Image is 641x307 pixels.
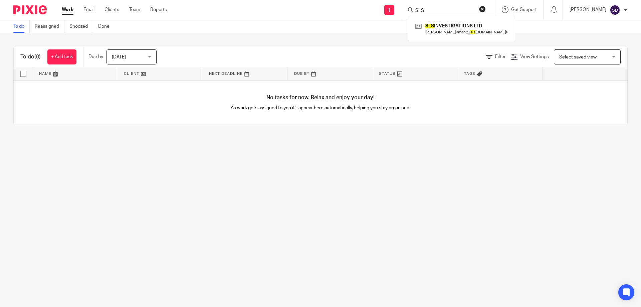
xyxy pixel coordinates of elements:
[511,7,537,12] span: Get Support
[610,5,620,15] img: svg%3E
[98,20,115,33] a: Done
[129,6,140,13] a: Team
[14,94,627,101] h4: No tasks for now. Relax and enjoy your day!
[13,20,30,33] a: To do
[150,6,167,13] a: Reports
[34,54,41,59] span: (0)
[35,20,64,33] a: Reassigned
[104,6,119,13] a: Clients
[112,55,126,59] span: [DATE]
[83,6,94,13] a: Email
[479,6,486,12] button: Clear
[464,72,475,75] span: Tags
[559,55,597,59] span: Select saved view
[13,5,47,14] img: Pixie
[47,49,76,64] a: + Add task
[88,53,103,60] p: Due by
[69,20,93,33] a: Snoozed
[20,53,41,60] h1: To do
[62,6,73,13] a: Work
[570,6,606,13] p: [PERSON_NAME]
[167,105,474,111] p: As work gets assigned to you it'll appear here automatically, helping you stay organised.
[415,8,475,14] input: Search
[495,54,506,59] span: Filter
[520,54,549,59] span: View Settings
